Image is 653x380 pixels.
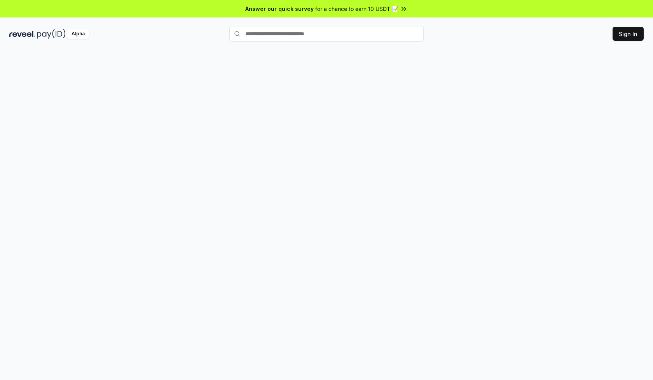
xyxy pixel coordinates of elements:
[37,29,66,39] img: pay_id
[9,29,35,39] img: reveel_dark
[613,27,644,41] button: Sign In
[245,5,314,13] span: Answer our quick survey
[315,5,398,13] span: for a chance to earn 10 USDT 📝
[67,29,89,39] div: Alpha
